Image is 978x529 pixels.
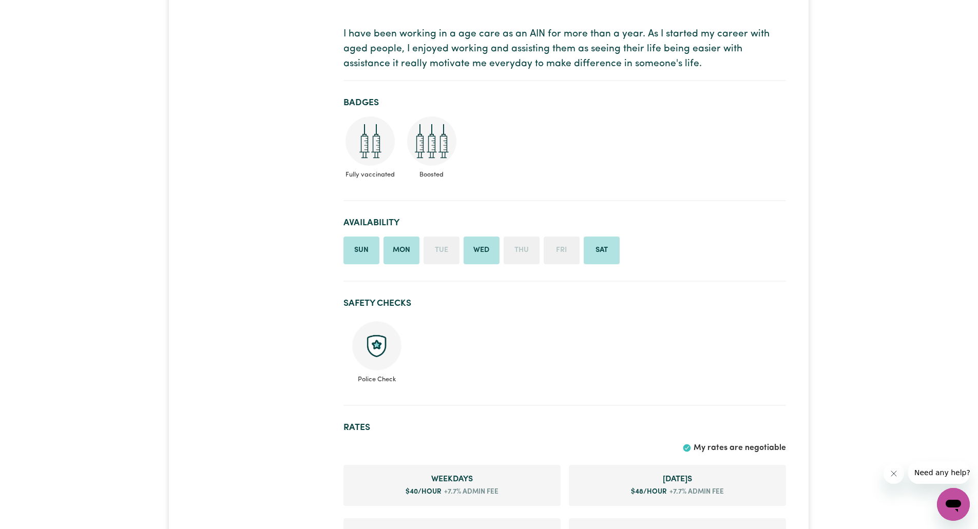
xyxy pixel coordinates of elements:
[383,237,419,264] li: Available on Monday
[352,321,401,370] img: Police check
[584,237,620,264] li: Available on Saturday
[442,487,498,497] span: +7.7% admin fee
[406,488,442,495] span: $ 40 /hour
[6,7,62,15] span: Need any help?
[908,461,970,484] iframe: Message from company
[405,166,458,184] span: Boosted
[407,116,456,166] img: Care and support worker has received booster dose of COVID-19 vaccination
[343,298,786,309] h2: Safety Checks
[667,487,724,497] span: +7.7% admin fee
[343,166,397,184] span: Fully vaccinated
[884,463,904,484] iframe: Close message
[343,422,786,433] h2: Rates
[504,237,540,264] li: Unavailable on Thursday
[343,27,786,71] p: I have been working in a age care as an AIN for more than a year. As I started my career with age...
[937,488,970,521] iframe: Button to launch messaging window
[346,116,395,166] img: Care and support worker has received 2 doses of COVID-19 vaccine
[544,237,580,264] li: Unavailable on Friday
[352,370,402,384] span: Police Check
[694,444,786,452] span: My rates are negotiable
[352,473,552,485] span: Weekday rate
[343,97,786,108] h2: Badges
[424,237,459,264] li: Unavailable on Tuesday
[464,237,500,264] li: Available on Wednesday
[343,237,379,264] li: Available on Sunday
[577,473,778,485] span: Saturday rate
[343,218,786,228] h2: Availability
[631,488,667,495] span: $ 48 /hour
